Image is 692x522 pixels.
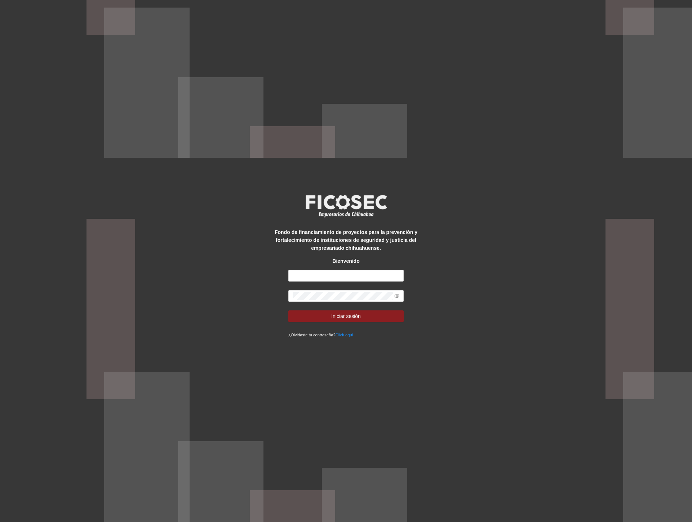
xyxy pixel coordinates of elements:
[336,333,353,337] a: Click aqui
[288,333,353,337] small: ¿Olvidaste tu contraseña?
[275,229,417,251] strong: Fondo de financiamiento de proyectos para la prevención y fortalecimiento de instituciones de seg...
[332,258,359,264] strong: Bienvenido
[331,312,361,320] span: Iniciar sesión
[301,193,391,219] img: logo
[394,293,399,298] span: eye-invisible
[288,310,404,322] button: Iniciar sesión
